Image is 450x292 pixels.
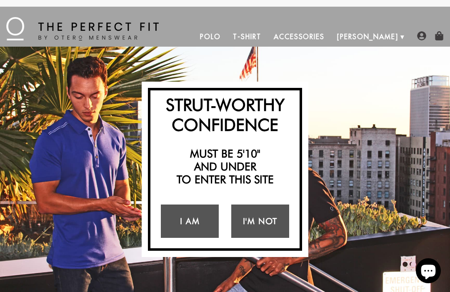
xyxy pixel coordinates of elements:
[231,205,289,238] a: I'm Not
[413,258,443,285] inbox-online-store-chat: Shopify online store chat
[155,147,295,186] h2: Must be 5'10" and under to enter this site
[227,27,267,47] a: T-Shirt
[155,95,295,135] h2: Strut-Worthy Confidence
[267,27,331,47] a: Accessories
[161,205,219,238] a: I Am
[6,17,159,40] img: The Perfect Fit - by Otero Menswear - Logo
[331,27,405,47] a: [PERSON_NAME]
[194,27,227,47] a: Polo
[417,31,426,40] img: user-account-icon.png
[435,31,444,40] img: shopping-bag-icon.png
